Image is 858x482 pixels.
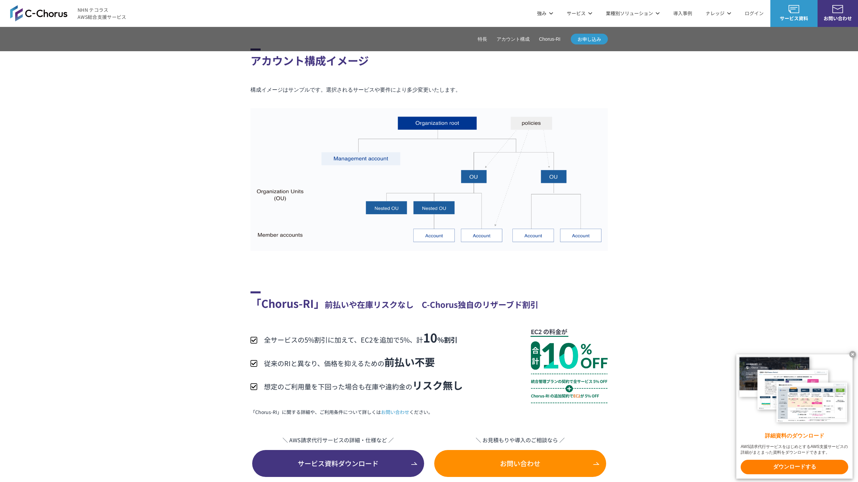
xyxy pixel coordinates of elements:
img: 統合管理プラン_構成図 [250,108,608,251]
a: AWS総合支援サービス C-ChorusNHN テコラスAWS総合支援サービス [10,5,126,21]
a: お問い合わせ [381,409,409,416]
span: ％割引 [437,335,457,345]
a: 特長 [478,36,487,43]
span: 前払いや在庫リスクなし C-Chorus独自のリザーブド割引 [325,298,538,310]
a: お問い合わせ [434,450,606,477]
li: 従来のRIと異なり、価格を抑えるための [250,354,463,369]
span: お申し込み [571,36,608,43]
p: サービス [567,10,592,17]
img: AWS総合支援サービス C-Chorus サービス資料 [789,5,799,13]
a: 詳細資料のダウンロード AWS請求代行サービスをはじめとするAWS支援サービスの詳細がまとまった資料をダウンロードできます。 ダウンロードする [736,354,853,479]
x-t: AWS請求代行サービスをはじめとするAWS支援サービスの詳細がまとまった資料をダウンロードできます。 [741,444,848,455]
p: 構成イメージはサンプルです。選択されるサービスや要件により多少変更いたします。 [250,85,608,95]
x-t: 詳細資料のダウンロード [741,432,848,440]
x-t: ダウンロードする [741,460,848,474]
p: ナレッジ [706,10,731,17]
span: サービス資料 [770,15,818,22]
a: 導入事例 [673,10,692,17]
a: お申し込み [571,34,608,44]
span: NHN テコラス AWS総合支援サービス [78,6,126,21]
p: 強み [537,10,553,17]
a: サービス資料ダウンロード [252,450,424,477]
p: 「Chorus-RI」に関する詳細や、ご利用条件について詳しくは ください。 [250,409,608,416]
em: ＼ お見積もりや導入のご相談なら ／ [433,436,608,444]
img: AWS総合支援サービス C-Chorus [10,5,67,21]
a: アカウント構成 [497,36,530,43]
li: 想定のご利用量を下回った場合も在庫や違約金の [250,378,463,393]
span: リスク無し [412,378,463,392]
p: 業種別ソリューション [606,10,660,17]
span: お問い合わせ [818,15,858,22]
img: お問い合わせ [832,5,843,13]
h2: アカウント構成イメージ [250,49,608,68]
span: 10 [423,328,437,346]
a: Chorus-RI [539,36,561,43]
span: 前払い不要 [384,354,435,369]
em: ＼ AWS請求代行サービスの詳細・仕様など ／ [250,436,426,444]
a: ログイン [745,10,764,17]
li: 全サービスの5%割引に加えて、EC2を追加で5%、計 [250,328,463,346]
img: 全サービスの5%割引に加えて、EC2を追加で5%、計10％割引 [530,328,608,403]
span: お問い合わせ [434,458,606,469]
h2: 「Chorus-RI」 [250,291,608,311]
span: サービス資料ダウンロード [252,458,424,469]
